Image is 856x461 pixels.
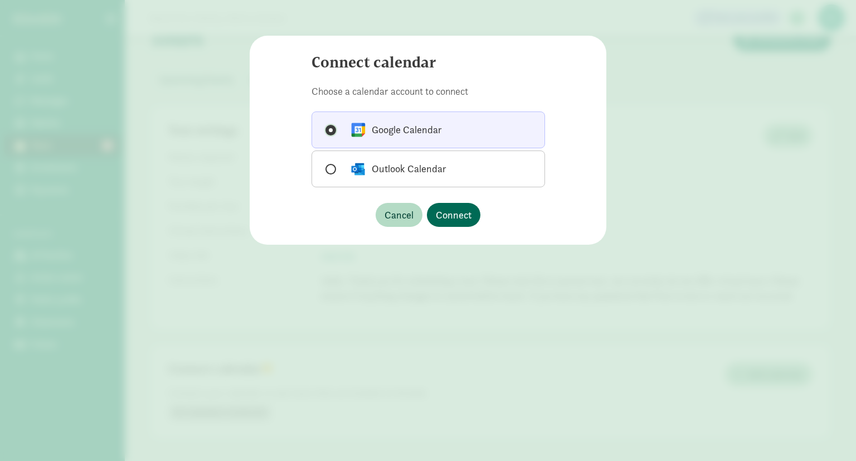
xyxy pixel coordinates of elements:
[800,407,856,461] iframe: Chat Widget
[376,203,422,227] button: Cancel
[349,121,442,139] div: Google Calendar
[312,54,545,71] h3: Connect calendar
[349,160,446,178] div: Outlook Calendar
[436,207,471,222] span: Connect
[427,203,480,227] button: Connect
[312,85,545,98] p: Choose a calendar account to connect
[385,207,414,222] span: Cancel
